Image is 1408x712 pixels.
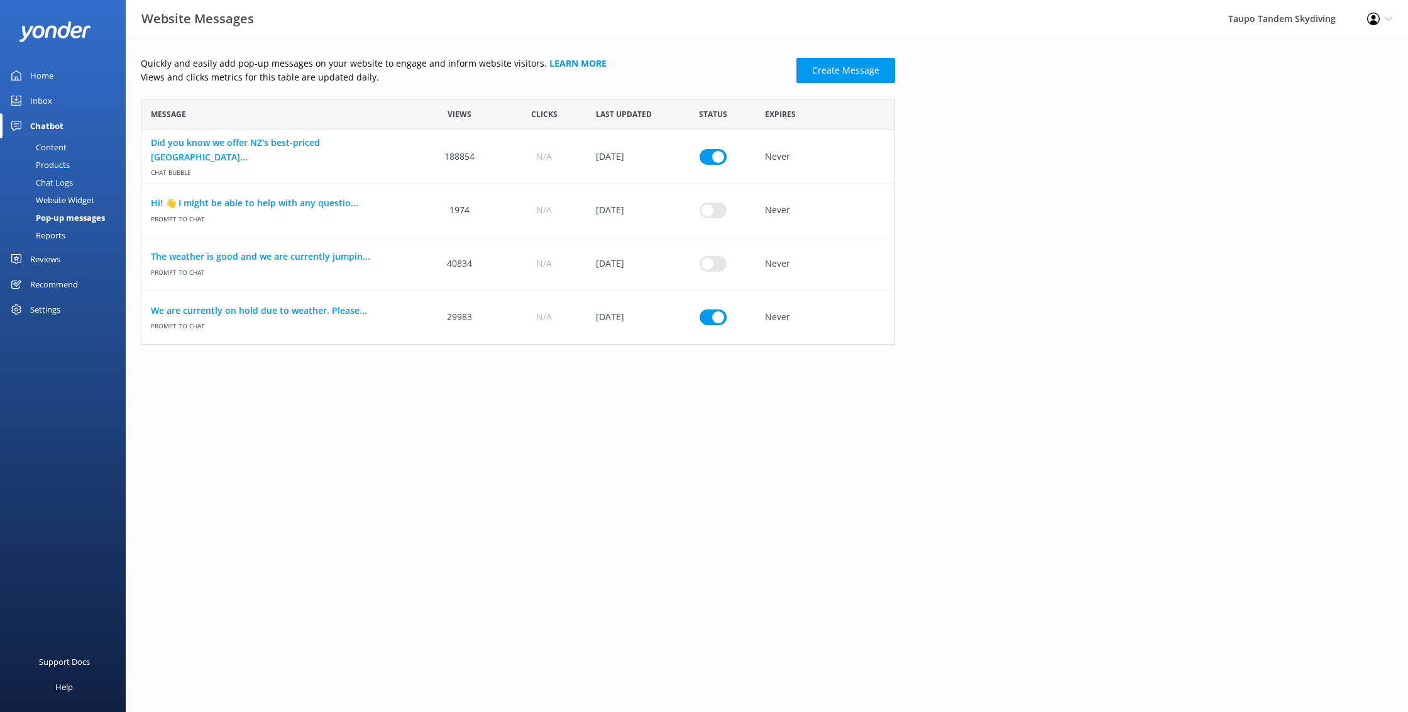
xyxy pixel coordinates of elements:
div: Reviews [30,247,60,272]
div: Pop-up messages [8,209,105,226]
div: Never [756,291,894,344]
div: Settings [30,297,60,322]
div: Products [8,156,70,174]
span: Message [151,108,186,120]
div: 02 Oct 2025 [586,237,671,291]
img: yonder-white-logo.png [19,21,91,42]
a: Hi! 👋 I might be able to help with any questio... [151,196,408,210]
div: 30 Jan 2025 [586,130,671,184]
span: Last updated [596,108,652,120]
span: N/A [536,203,552,217]
span: N/A [536,310,552,324]
div: Recommend [30,272,78,297]
div: 04 Oct 2025 [586,291,671,344]
div: row [141,184,895,237]
span: Views [448,108,471,120]
p: Quickly and easily add pop-up messages on your website to engage and inform website visitors. [141,57,789,70]
a: Create Message [796,58,895,83]
span: Prompt to Chat [151,318,408,331]
div: Reports [8,226,65,244]
div: Content [8,138,67,156]
a: Learn more [549,57,607,69]
div: 40834 [417,237,502,291]
a: Pop-up messages [8,209,126,226]
div: 07 May 2025 [586,184,671,237]
span: Prompt to Chat [151,210,408,223]
a: Products [8,156,126,174]
div: Never [756,184,894,237]
div: 29983 [417,291,502,344]
span: Status [699,108,727,120]
div: 188854 [417,130,502,184]
span: Expires [765,108,796,120]
a: Website Widget [8,191,126,209]
span: N/A [536,257,552,270]
div: Inbox [30,88,52,113]
a: Content [8,138,126,156]
a: We are currently on hold due to weather. Please... [151,304,408,318]
p: Views and clicks metrics for this table are updated daily. [141,70,789,84]
a: Reports [8,226,126,244]
div: Help [55,674,73,699]
div: row [141,291,895,344]
div: Home [30,63,53,88]
span: Chat bubble [151,164,408,177]
div: Never [756,130,894,184]
div: row [141,237,895,291]
span: N/A [536,150,552,164]
div: Support Docs [39,649,90,674]
div: Chatbot [30,113,63,138]
span: Prompt to Chat [151,264,408,277]
a: Chat Logs [8,174,126,191]
div: Never [756,237,894,291]
div: row [141,130,895,184]
div: Website Widget [8,191,94,209]
a: The weather is good and we are currently jumpin... [151,250,408,264]
div: Chat Logs [8,174,73,191]
div: 1974 [417,184,502,237]
span: Clicks [531,108,558,120]
a: Did you know we offer NZ's best-priced [GEOGRAPHIC_DATA]... [151,136,408,164]
h3: Website Messages [141,9,254,29]
div: grid [141,130,895,344]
